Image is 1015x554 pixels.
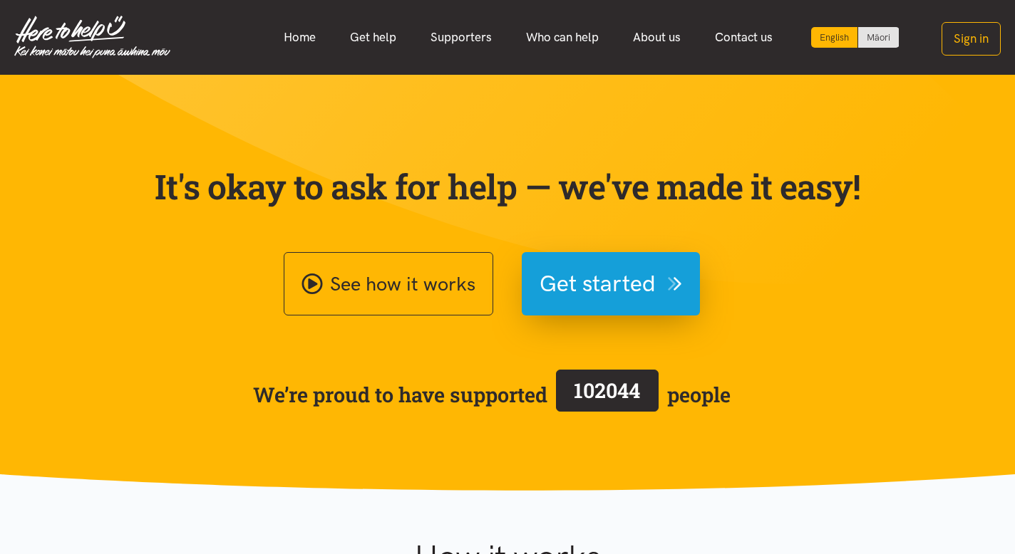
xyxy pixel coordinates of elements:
[811,27,858,48] div: Current language
[413,22,509,53] a: Supporters
[151,166,864,207] p: It's okay to ask for help — we've made it easy!
[14,16,170,58] img: Home
[509,22,616,53] a: Who can help
[267,22,333,53] a: Home
[333,22,413,53] a: Get help
[698,22,790,53] a: Contact us
[574,377,640,404] span: 102044
[540,266,656,302] span: Get started
[858,27,899,48] a: Switch to Te Reo Māori
[522,252,700,315] button: Get started
[942,22,1001,56] button: Sign in
[547,367,667,422] a: 102044
[811,27,900,48] div: Language toggle
[284,252,493,315] a: See how it works
[616,22,698,53] a: About us
[253,367,731,422] span: We’re proud to have supported people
